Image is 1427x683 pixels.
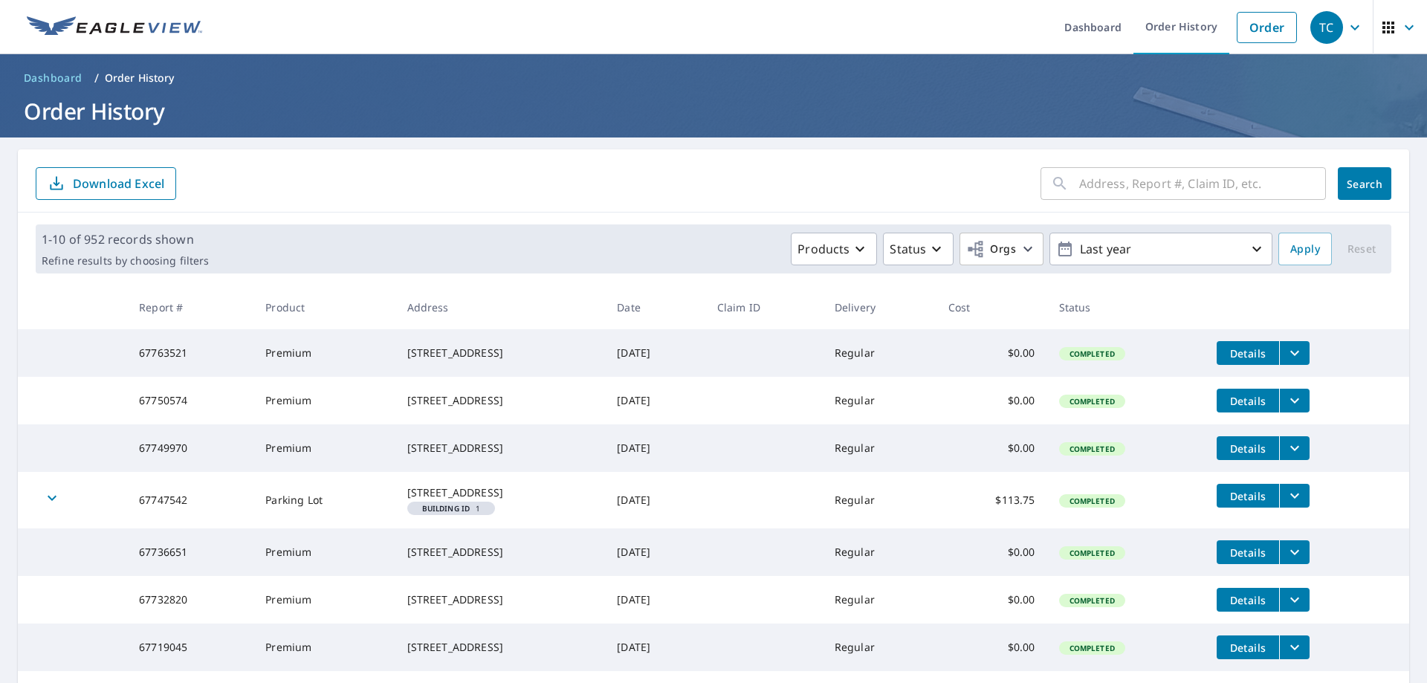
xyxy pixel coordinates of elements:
[1279,341,1310,365] button: filesDropdownBtn-67763521
[823,576,936,624] td: Regular
[42,254,209,268] p: Refine results by choosing filters
[253,472,395,528] td: Parking Lot
[27,16,202,39] img: EV Logo
[823,285,936,329] th: Delivery
[18,66,88,90] a: Dashboard
[823,424,936,472] td: Regular
[823,624,936,671] td: Regular
[407,640,594,655] div: [STREET_ADDRESS]
[1226,546,1270,560] span: Details
[1217,484,1279,508] button: detailsBtn-67747542
[407,485,594,500] div: [STREET_ADDRESS]
[94,69,99,87] li: /
[407,441,594,456] div: [STREET_ADDRESS]
[253,576,395,624] td: Premium
[791,233,877,265] button: Products
[1279,389,1310,412] button: filesDropdownBtn-67750574
[1074,236,1248,262] p: Last year
[127,528,253,576] td: 67736651
[1061,349,1124,359] span: Completed
[605,329,705,377] td: [DATE]
[1350,177,1379,191] span: Search
[1237,12,1297,43] a: Order
[1279,436,1310,460] button: filesDropdownBtn-67749970
[36,167,176,200] button: Download Excel
[797,240,850,258] p: Products
[1079,163,1326,204] input: Address, Report #, Claim ID, etc.
[936,285,1047,329] th: Cost
[1061,595,1124,606] span: Completed
[1338,167,1391,200] button: Search
[1279,484,1310,508] button: filesDropdownBtn-67747542
[253,329,395,377] td: Premium
[127,472,253,528] td: 67747542
[605,624,705,671] td: [DATE]
[823,472,936,528] td: Regular
[1061,444,1124,454] span: Completed
[407,393,594,408] div: [STREET_ADDRESS]
[605,576,705,624] td: [DATE]
[936,576,1047,624] td: $0.00
[1217,389,1279,412] button: detailsBtn-67750574
[253,285,395,329] th: Product
[936,528,1047,576] td: $0.00
[73,175,164,192] p: Download Excel
[705,285,823,329] th: Claim ID
[823,377,936,424] td: Regular
[1310,11,1343,44] div: TC
[105,71,175,85] p: Order History
[1226,641,1270,655] span: Details
[883,233,954,265] button: Status
[605,472,705,528] td: [DATE]
[42,230,209,248] p: 1-10 of 952 records shown
[1278,233,1332,265] button: Apply
[24,71,82,85] span: Dashboard
[936,472,1047,528] td: $113.75
[823,528,936,576] td: Regular
[1061,496,1124,506] span: Completed
[395,285,606,329] th: Address
[253,528,395,576] td: Premium
[422,505,470,512] em: Building ID
[605,377,705,424] td: [DATE]
[605,528,705,576] td: [DATE]
[936,377,1047,424] td: $0.00
[18,96,1409,126] h1: Order History
[407,346,594,360] div: [STREET_ADDRESS]
[1047,285,1206,329] th: Status
[127,329,253,377] td: 67763521
[127,285,253,329] th: Report #
[1279,588,1310,612] button: filesDropdownBtn-67732820
[936,424,1047,472] td: $0.00
[1279,635,1310,659] button: filesDropdownBtn-67719045
[1279,540,1310,564] button: filesDropdownBtn-67736651
[127,377,253,424] td: 67750574
[1061,643,1124,653] span: Completed
[1061,396,1124,407] span: Completed
[407,592,594,607] div: [STREET_ADDRESS]
[1226,593,1270,607] span: Details
[127,624,253,671] td: 67719045
[407,545,594,560] div: [STREET_ADDRESS]
[413,505,490,512] span: 1
[966,240,1016,259] span: Orgs
[1217,341,1279,365] button: detailsBtn-67763521
[1061,548,1124,558] span: Completed
[1226,394,1270,408] span: Details
[253,377,395,424] td: Premium
[605,285,705,329] th: Date
[605,424,705,472] td: [DATE]
[1049,233,1272,265] button: Last year
[1226,346,1270,360] span: Details
[18,66,1409,90] nav: breadcrumb
[1217,540,1279,564] button: detailsBtn-67736651
[890,240,926,258] p: Status
[127,424,253,472] td: 67749970
[127,576,253,624] td: 67732820
[1226,441,1270,456] span: Details
[936,329,1047,377] td: $0.00
[1290,240,1320,259] span: Apply
[253,624,395,671] td: Premium
[253,424,395,472] td: Premium
[960,233,1043,265] button: Orgs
